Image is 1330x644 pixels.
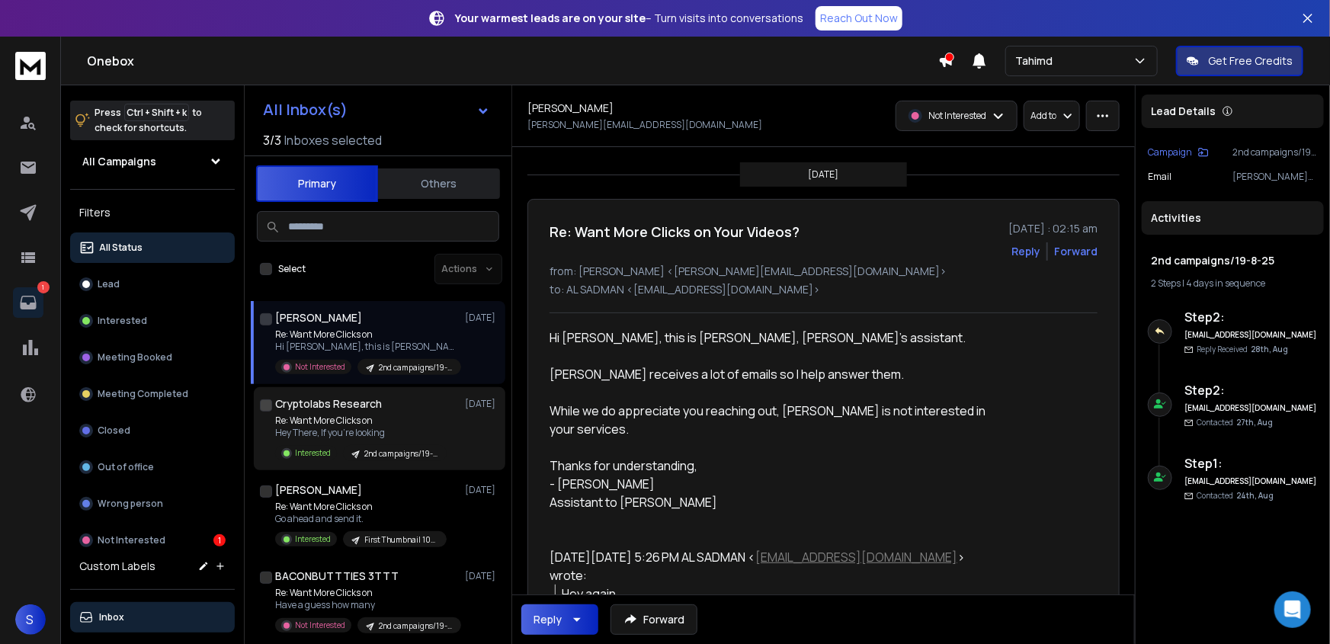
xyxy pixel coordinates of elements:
[521,604,598,635] button: Reply
[99,611,124,623] p: Inbox
[295,620,345,631] p: Not Interested
[295,447,331,459] p: Interested
[1197,344,1288,355] p: Reply Received
[1176,46,1303,76] button: Get Free Credits
[455,11,646,25] strong: Your warmest leads are on your site
[1015,53,1059,69] p: Tahimd
[1184,402,1318,414] h6: [EMAIL_ADDRESS][DOMAIN_NAME]
[70,415,235,446] button: Closed
[284,131,382,149] h3: Inboxes selected
[70,232,235,263] button: All Status
[70,525,235,556] button: Not Interested1
[928,110,986,122] p: Not Interested
[275,415,447,427] p: Re: Want More Clicks on
[275,513,447,525] p: Go ahead and send it.
[465,398,499,410] p: [DATE]
[1151,253,1315,268] h1: 2nd campaigns/19-8-25
[37,281,50,293] p: 1
[213,534,226,546] div: 1
[1008,221,1098,236] p: [DATE] : 02:15 am
[527,119,762,131] p: [PERSON_NAME][EMAIL_ADDRESS][DOMAIN_NAME]
[1148,146,1192,159] p: Campaign
[263,131,281,149] span: 3 / 3
[1030,110,1056,122] p: Add to
[15,604,46,635] button: S
[99,242,143,254] p: All Status
[809,168,839,181] p: [DATE]
[611,604,697,635] button: Forward
[364,534,437,546] p: First Thumbnail 100 leads/ [DATE]
[98,388,188,400] p: Meeting Completed
[527,101,614,116] h1: [PERSON_NAME]
[755,549,957,566] a: [EMAIL_ADDRESS][DOMAIN_NAME]
[275,328,458,341] p: Re: Want More Clicks on
[87,52,938,70] h1: Onebox
[124,104,189,121] span: Ctrl + Shift + k
[1197,417,1273,428] p: Contacted
[1232,171,1318,183] p: [PERSON_NAME][EMAIL_ADDRESS][DOMAIN_NAME]
[1236,490,1274,501] span: 24th, Aug
[378,167,500,200] button: Others
[1148,146,1209,159] button: Campaign
[275,482,362,498] h1: [PERSON_NAME]
[1186,277,1265,290] span: 4 days in sequence
[15,52,46,80] img: logo
[256,165,378,202] button: Primary
[1236,417,1273,428] span: 27th, Aug
[550,383,995,511] div: While we do appreciate you reaching out, [PERSON_NAME] is not interested in your services. Thanks...
[465,312,499,324] p: [DATE]
[1184,381,1318,399] h6: Step 2 :
[98,461,154,473] p: Out of office
[275,587,458,599] p: Re: Want More Clicks on
[379,362,452,373] p: 2nd campaigns/19-8-25
[1184,476,1318,487] h6: [EMAIL_ADDRESS][DOMAIN_NAME]
[251,95,502,125] button: All Inbox(s)
[70,146,235,177] button: All Campaigns
[275,569,399,584] h1: BACONBUTTTIES 3TTT
[98,498,163,510] p: Wrong person
[98,425,130,437] p: Closed
[816,6,902,30] a: Reach Out Now
[70,202,235,223] h3: Filters
[550,548,995,585] div: [DATE][DATE] 5:26 PM AL SADMAN < > wrote:
[70,452,235,482] button: Out of office
[1142,201,1324,235] div: Activities
[1054,244,1098,259] div: Forward
[550,264,1098,279] p: from: [PERSON_NAME] <[PERSON_NAME][EMAIL_ADDRESS][DOMAIN_NAME]>
[1232,146,1318,159] p: 2nd campaigns/19-8-25
[70,342,235,373] button: Meeting Booked
[1011,244,1040,259] button: Reply
[82,154,156,169] h1: All Campaigns
[1151,104,1216,119] p: Lead Details
[278,263,306,275] label: Select
[275,427,447,439] p: Hey There, If you’re looking
[275,341,458,353] p: Hi [PERSON_NAME], this is [PERSON_NAME],
[70,306,235,336] button: Interested
[1208,53,1293,69] p: Get Free Credits
[275,310,362,325] h1: [PERSON_NAME]
[98,351,172,364] p: Meeting Booked
[550,328,995,511] div: Hi [PERSON_NAME], this is [PERSON_NAME], [PERSON_NAME]’s assistant. [PERSON_NAME] receives a lot ...
[275,501,447,513] p: Re: Want More Clicks on
[1148,171,1171,183] p: Email
[70,602,235,633] button: Inbox
[70,269,235,300] button: Lead
[1197,490,1274,501] p: Contacted
[13,287,43,318] a: 1
[275,396,382,412] h1: Cryptolabs Research
[465,570,499,582] p: [DATE]
[820,11,898,26] p: Reach Out Now
[79,559,155,574] h3: Custom Labels
[1184,308,1318,326] h6: Step 2 :
[379,620,452,632] p: 2nd campaigns/19-8-25
[275,599,458,611] p: Have a guess how many
[550,221,800,242] h1: Re: Want More Clicks on Your Videos?
[465,484,499,496] p: [DATE]
[1274,591,1311,628] div: Open Intercom Messenger
[70,379,235,409] button: Meeting Completed
[1151,277,1315,290] div: |
[263,102,348,117] h1: All Inbox(s)
[98,534,165,546] p: Not Interested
